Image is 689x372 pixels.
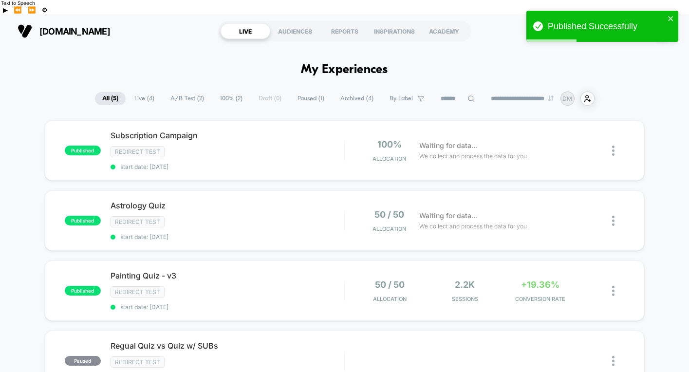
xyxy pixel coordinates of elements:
[505,296,575,302] span: CONVERSION RATE
[612,216,615,226] img: close
[65,216,101,225] span: published
[301,63,388,77] h1: My Experiences
[111,286,165,298] span: Redirect Test
[612,146,615,156] img: close
[221,23,270,39] div: LIVE
[111,356,165,368] span: Redirect Test
[95,92,126,105] span: All ( 5 )
[668,15,674,24] button: close
[548,21,665,32] div: Published Successfully
[320,23,370,39] div: REPORTS
[25,6,39,14] button: Forward
[430,296,500,302] span: Sessions
[333,92,381,105] span: Archived ( 4 )
[370,23,419,39] div: INSPIRATIONS
[65,286,101,296] span: published
[18,24,32,38] img: Visually logo
[65,356,101,366] span: paused
[373,296,407,302] span: Allocation
[15,23,113,39] button: [DOMAIN_NAME]
[111,216,165,227] span: Redirect Test
[548,95,554,101] img: end
[562,95,572,102] p: DM
[419,23,469,39] div: ACADEMY
[111,201,344,210] span: Astrology Quiz
[163,92,211,105] span: A/B Test ( 2 )
[213,92,250,105] span: 100% ( 2 )
[39,6,51,14] button: Settings
[419,210,477,221] span: Waiting for data...
[65,146,101,155] span: published
[111,130,344,140] span: Subscription Campaign
[111,303,344,311] span: start date: [DATE]
[419,222,527,231] span: We collect and process the data for you
[372,225,406,232] span: Allocation
[419,151,527,161] span: We collect and process the data for you
[11,6,25,14] button: Previous
[290,92,332,105] span: Paused ( 1 )
[377,139,402,149] span: 100%
[111,146,165,157] span: Redirect Test
[111,233,344,241] span: start date: [DATE]
[372,155,406,162] span: Allocation
[111,271,344,280] span: Painting Quiz - v3
[455,279,475,290] span: 2.2k
[374,209,404,220] span: 50 / 50
[111,163,344,170] span: start date: [DATE]
[419,140,477,151] span: Waiting for data...
[270,23,320,39] div: AUDIENCES
[612,286,615,296] img: close
[612,356,615,366] img: close
[111,341,344,351] span: Regual Quiz vs Quiz w/ SUBs
[375,279,405,290] span: 50 / 50
[390,95,413,102] span: By Label
[39,26,110,37] span: [DOMAIN_NAME]
[521,279,559,290] span: +19.36%
[127,92,162,105] span: Live ( 4 )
